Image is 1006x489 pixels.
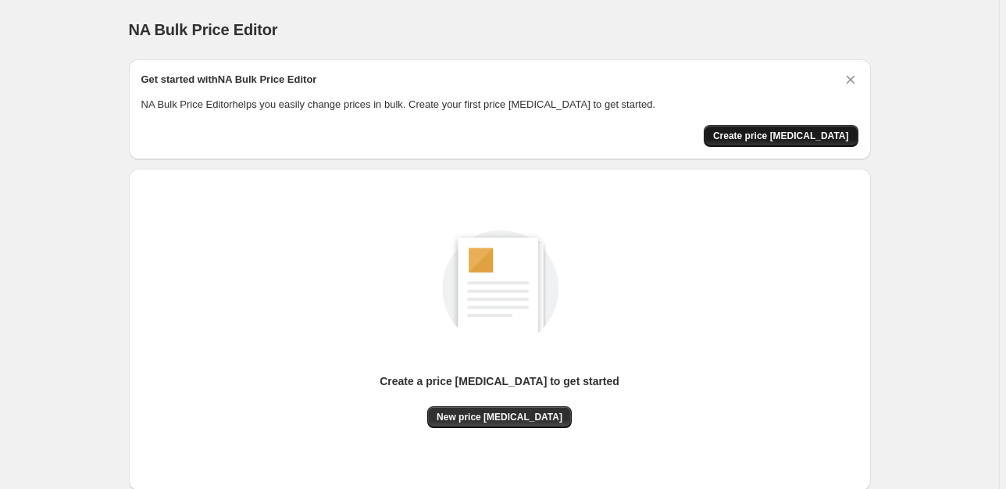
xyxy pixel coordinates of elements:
[704,125,858,147] button: Create price change job
[380,373,619,389] p: Create a price [MEDICAL_DATA] to get started
[843,72,858,87] button: Dismiss card
[129,21,278,38] span: NA Bulk Price Editor
[437,411,562,423] span: New price [MEDICAL_DATA]
[141,72,317,87] h2: Get started with NA Bulk Price Editor
[141,97,858,112] p: NA Bulk Price Editor helps you easily change prices in bulk. Create your first price [MEDICAL_DAT...
[713,130,849,142] span: Create price [MEDICAL_DATA]
[427,406,572,428] button: New price [MEDICAL_DATA]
